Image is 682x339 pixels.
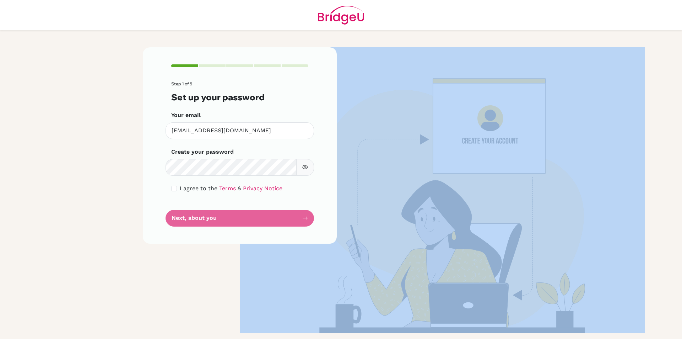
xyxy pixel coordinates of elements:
[171,148,234,156] label: Create your password
[180,185,217,192] span: I agree to the
[166,122,314,139] input: Insert your email*
[171,81,192,86] span: Step 1 of 5
[171,92,308,102] h3: Set up your password
[219,185,236,192] a: Terms
[243,185,282,192] a: Privacy Notice
[238,185,241,192] span: &
[240,47,645,333] img: Create your account
[171,111,201,120] label: Your email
